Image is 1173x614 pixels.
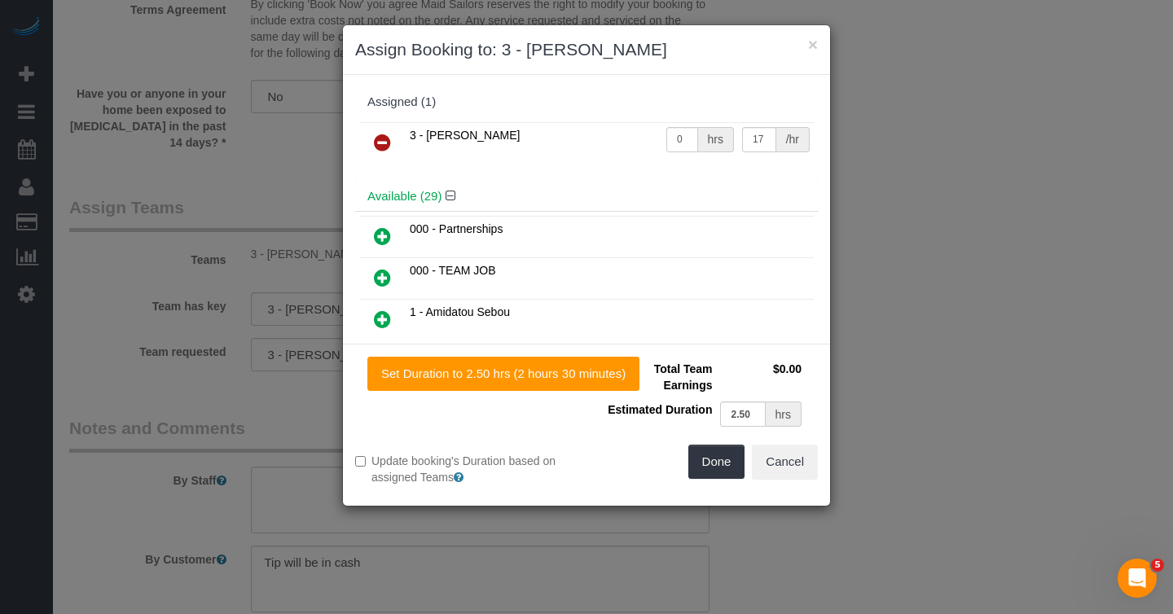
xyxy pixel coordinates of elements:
[599,357,716,397] td: Total Team Earnings
[752,445,818,479] button: Cancel
[410,222,503,235] span: 000 - Partnerships
[716,357,806,397] td: $0.00
[355,456,366,467] input: Update booking's Duration based on assigned Teams
[367,190,806,204] h4: Available (29)
[367,357,639,391] button: Set Duration to 2.50 hrs (2 hours 30 minutes)
[367,95,806,109] div: Assigned (1)
[355,453,574,485] label: Update booking's Duration based on assigned Teams
[608,403,712,416] span: Estimated Duration
[698,127,734,152] div: hrs
[355,37,818,62] h3: Assign Booking to: 3 - [PERSON_NAME]
[688,445,745,479] button: Done
[410,129,520,142] span: 3 - [PERSON_NAME]
[766,401,802,427] div: hrs
[808,36,818,53] button: ×
[1118,559,1157,598] iframe: Intercom live chat
[1151,559,1164,572] span: 5
[776,127,810,152] div: /hr
[410,264,496,277] span: 000 - TEAM JOB
[410,305,510,318] span: 1 - Amidatou Sebou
